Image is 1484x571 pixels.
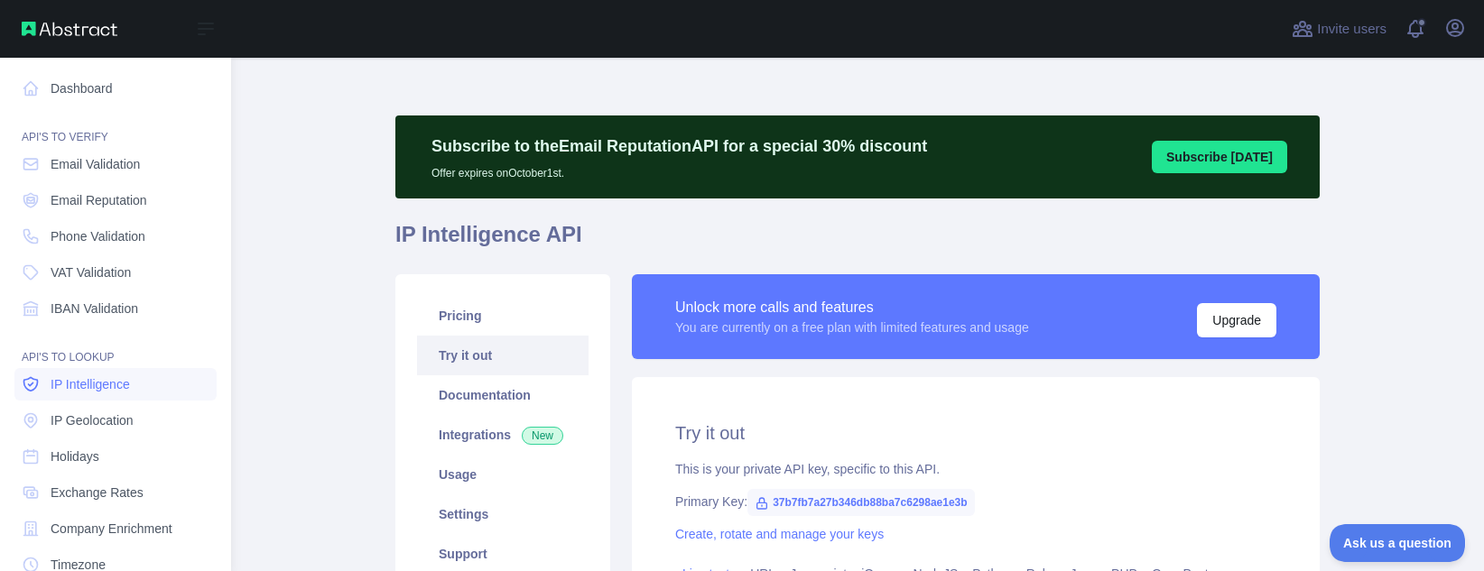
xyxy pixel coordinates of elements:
div: You are currently on a free plan with limited features and usage [675,318,1029,336]
a: Settings [417,494,589,534]
span: Phone Validation [51,227,145,245]
p: Offer expires on October 1st. [431,159,927,180]
span: Holidays [51,447,99,465]
span: Company Enrichment [51,520,172,538]
h1: IP Intelligence API [395,220,1320,263]
span: Email Reputation [51,191,147,209]
div: API'S TO LOOKUP [14,328,217,364]
a: VAT Validation [14,256,217,289]
button: Invite users [1288,14,1390,43]
a: Email Validation [14,148,217,180]
a: Usage [417,455,589,494]
a: Integrations New [417,415,589,455]
div: API'S TO VERIFY [14,108,217,144]
a: Dashboard [14,72,217,105]
span: Exchange Rates [51,484,144,502]
a: Exchange Rates [14,476,217,509]
a: Try it out [417,336,589,375]
span: IBAN Validation [51,299,138,318]
span: Invite users [1317,19,1387,40]
a: Company Enrichment [14,512,217,545]
p: Subscribe to the Email Reputation API for a special 30 % discount [431,134,927,159]
a: Create, rotate and manage your keys [675,527,884,541]
span: Email Validation [51,155,140,173]
iframe: Toggle Customer Support [1330,524,1466,562]
a: Holidays [14,440,217,473]
a: Documentation [417,375,589,415]
h2: Try it out [675,420,1276,446]
span: IP Intelligence [51,375,130,393]
span: VAT Validation [51,263,131,281]
span: IP Geolocation [51,411,134,429]
div: Unlock more calls and features [675,297,1029,318]
a: IBAN Validation [14,292,217,325]
a: IP Intelligence [14,368,217,401]
span: 37b7fb7a27b346db88ba7c6298ae1e3b [747,489,974,516]
a: IP Geolocation [14,404,217,437]
a: Email Reputation [14,184,217,216]
img: Abstract API [22,22,117,36]
a: Pricing [417,296,589,336]
div: Primary Key: [675,493,1276,511]
div: This is your private API key, specific to this API. [675,460,1276,478]
span: New [522,427,563,445]
button: Upgrade [1197,303,1276,337]
a: Phone Validation [14,220,217,253]
button: Subscribe [DATE] [1152,141,1287,173]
